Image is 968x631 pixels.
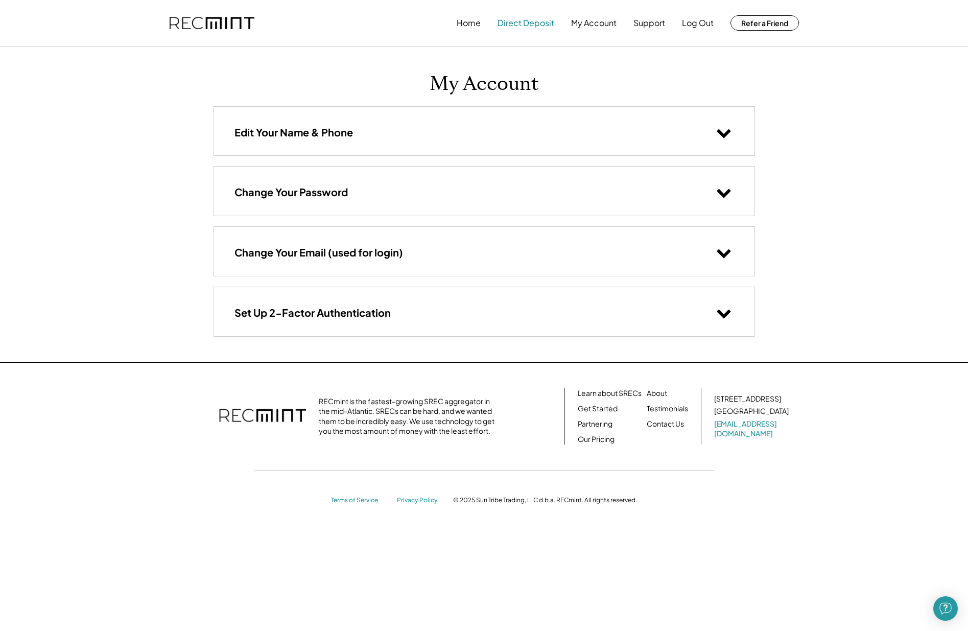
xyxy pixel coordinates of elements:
button: Log Out [682,13,714,33]
a: Testimonials [647,404,688,414]
a: Terms of Service [331,496,387,505]
a: Our Pricing [578,434,615,445]
h3: Change Your Password [234,185,348,199]
div: [GEOGRAPHIC_DATA] [714,406,789,416]
button: Refer a Friend [730,15,799,31]
img: recmint-logotype%403x.png [219,399,306,434]
a: About [647,388,667,399]
h1: My Account [430,72,539,96]
a: Privacy Policy [397,496,443,505]
div: RECmint is the fastest-growing SREC aggregator in the mid-Atlantic. SRECs can be hard, and we wan... [319,396,500,436]
div: Open Intercom Messenger [933,596,958,621]
h3: Edit Your Name & Phone [234,126,353,139]
button: Home [457,13,481,33]
h3: Set Up 2-Factor Authentication [234,306,391,319]
a: Get Started [578,404,618,414]
h3: Change Your Email (used for login) [234,246,403,259]
img: recmint-logotype%403x.png [170,17,254,30]
div: [STREET_ADDRESS] [714,394,781,404]
button: Direct Deposit [498,13,554,33]
a: Contact Us [647,419,684,429]
div: © 2025 Sun Tribe Trading, LLC d.b.a. RECmint. All rights reserved. [453,496,637,504]
button: My Account [571,13,617,33]
a: Learn about SRECs [578,388,642,399]
a: [EMAIL_ADDRESS][DOMAIN_NAME] [714,419,791,439]
button: Support [633,13,665,33]
a: Partnering [578,419,612,429]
